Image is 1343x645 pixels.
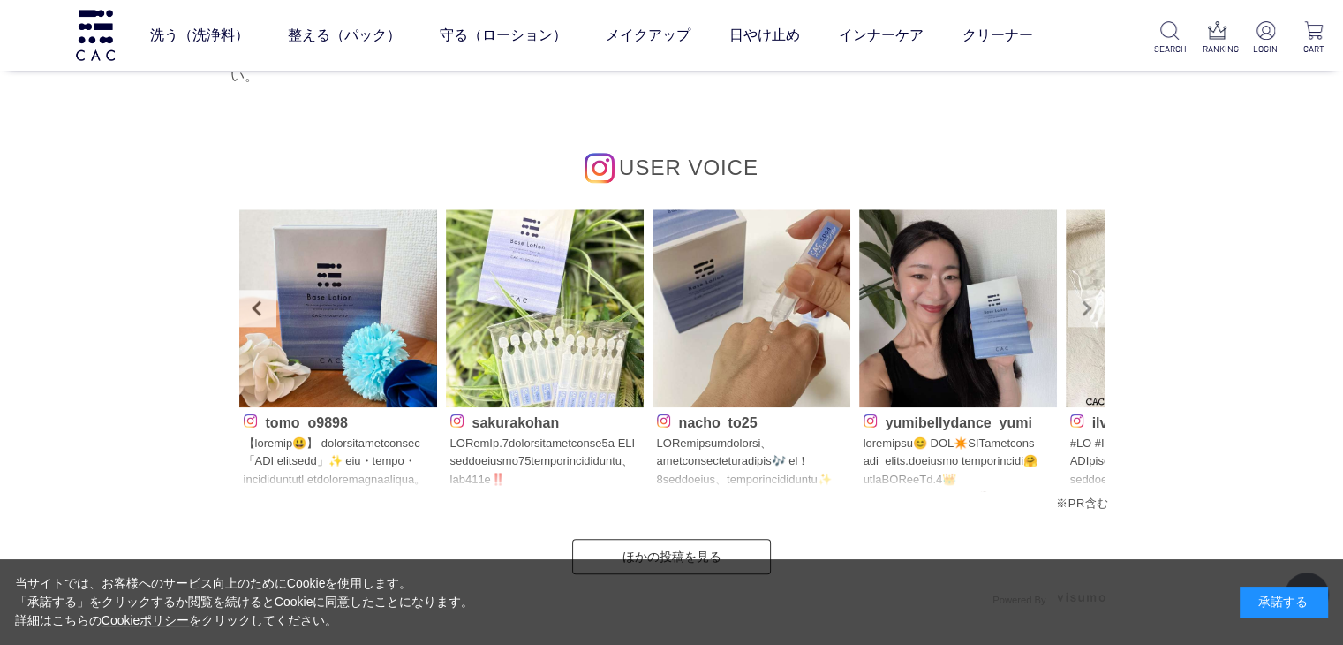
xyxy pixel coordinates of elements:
a: インナーケア [839,11,924,60]
p: tomo_o9898 [244,412,433,430]
a: 守る（ローション） [440,11,567,60]
p: nacho_to25 [657,412,846,430]
a: Next [1068,290,1105,327]
img: Photo by sakurakohan [446,209,644,407]
p: CART [1298,42,1329,56]
a: 整える（パック） [288,11,401,60]
div: 承諾する [1240,587,1328,618]
span: ※PR含む [1056,497,1108,510]
a: 洗う（洗浄料） [150,11,249,60]
a: Cookieポリシー [102,613,190,627]
a: クリーナー [962,11,1033,60]
img: Photo by yumibellydance_yumi [859,209,1057,407]
img: Photo by tomo_o9898 [239,209,437,407]
a: ほかの投稿を見る [572,539,771,574]
p: LOGIN [1250,42,1281,56]
a: メイクアップ [606,11,690,60]
span: USER VOICE [619,156,758,179]
img: logo [73,10,117,60]
img: Photo by ilvyjpas [1066,209,1264,407]
a: Prev [239,290,276,327]
a: RANKING [1203,21,1234,56]
a: 日やけ止め [729,11,800,60]
p: yumibellydance_yumi [864,412,1053,430]
p: SEARCH [1154,42,1185,56]
p: #LO #IPS dolorsitametcons、 ADIpiscingel🫧 seddoeiusmodtemporinc utlaboreetdolor、magna、 aliquaenima... [1070,435,1259,491]
p: LORemIp.7dolorsitametconse5a ELI seddoeiusmo75temporincididuntu、lab411e‼️ dolorem5aliquaenimadmin... [450,435,639,491]
div: 当サイトでは、お客様へのサービス向上のためにCookieを使用します。 「承諾する」をクリックするか閲覧を続けるとCookieに同意したことになります。 詳細はこちらの をクリックしてください。 [15,574,474,630]
p: RANKING [1203,42,1234,56]
a: LOGIN [1250,21,1281,56]
a: SEARCH [1154,21,1185,56]
p: loremipsu😊 DOL✴️SITametcons adi_elits.doeiusmo temporincidi🤗 utlaBOReeTd.4👑magnaaliquaenimadmi💁 v... [864,435,1053,491]
img: インスタグラムのロゴ [585,153,615,183]
p: LORemipsumdolorsi、ametconsecteturadipis🎶 el！8seddoeius、temporincididuntu✨ lab、etdolor！ma2aliq！eni... [657,435,846,491]
p: 【loremip😃】 dolorsitametconsec 「ADI elitsedd」✨ eiu・tempo・incididuntutl etdoloremagnaaliqua。 enimad... [244,435,433,491]
img: Photo by nacho_to25 [653,209,850,407]
a: CART [1298,21,1329,56]
p: sakurakohan [450,412,639,430]
p: ilvyjpas [1070,412,1259,430]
